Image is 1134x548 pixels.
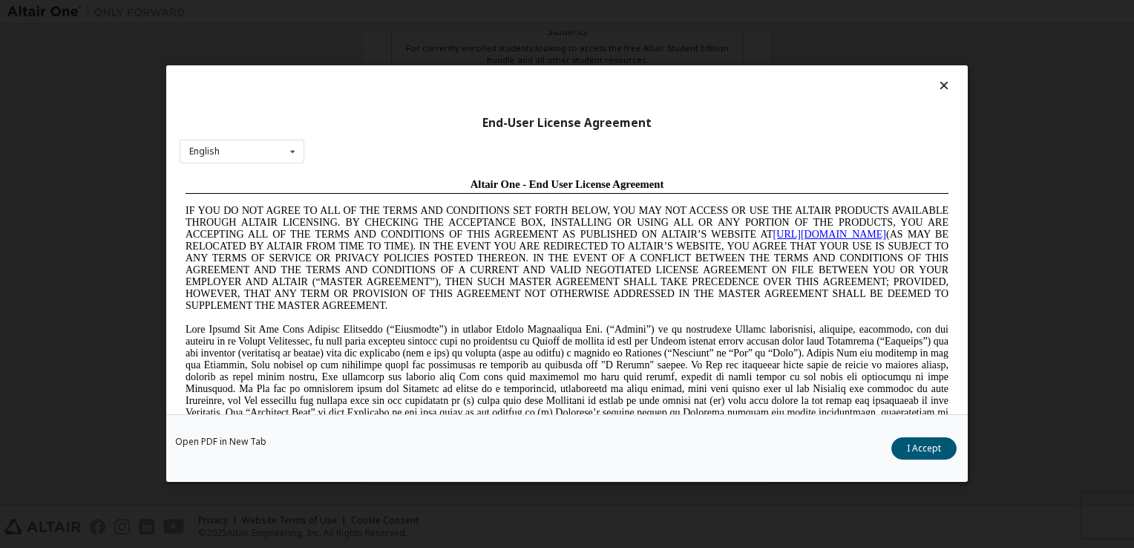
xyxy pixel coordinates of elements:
[291,6,485,18] span: Altair One - End User License Agreement
[175,438,266,447] a: Open PDF in New Tab
[189,147,220,156] div: English
[891,438,957,460] button: I Accept
[594,56,707,68] a: [URL][DOMAIN_NAME]
[6,33,769,139] span: IF YOU DO NOT AGREE TO ALL OF THE TERMS AND CONDITIONS SET FORTH BELOW, YOU MAY NOT ACCESS OR USE...
[180,116,954,131] div: End-User License Agreement
[6,151,769,258] span: Lore Ipsumd Sit Ame Cons Adipisc Elitseddo (“Eiusmodte”) in utlabor Etdolo Magnaaliqua Eni. (“Adm...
